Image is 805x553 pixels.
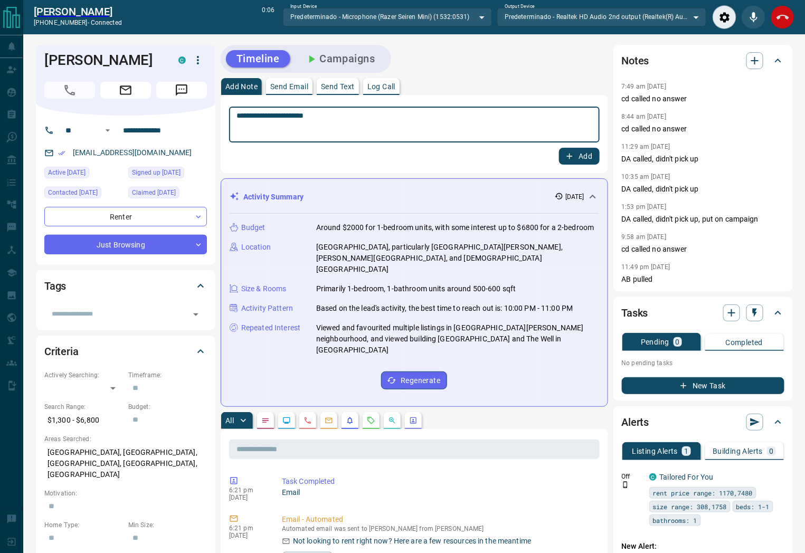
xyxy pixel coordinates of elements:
p: $1,300 - $6,800 [44,412,123,429]
p: 9:58 am [DATE] [622,233,667,241]
p: Add Note [225,83,258,90]
div: Thu Sep 11 2025 [44,187,123,202]
div: Fri Jun 20 2025 [128,167,207,182]
button: New Task [622,377,784,394]
p: [DATE] [229,494,266,501]
h2: Alerts [622,414,649,431]
p: Task Completed [282,476,595,487]
p: cd called no answer [622,123,784,135]
p: 10:35 am [DATE] [622,173,670,180]
p: [DATE] [229,532,266,539]
p: [GEOGRAPHIC_DATA], [GEOGRAPHIC_DATA], [GEOGRAPHIC_DATA], [GEOGRAPHIC_DATA], [GEOGRAPHIC_DATA] [44,444,207,483]
div: Fri Jun 20 2025 [128,187,207,202]
p: Size & Rooms [241,283,287,294]
p: Email [282,487,595,498]
p: Pending [641,338,669,346]
svg: Lead Browsing Activity [282,416,291,425]
p: Budget: [128,402,207,412]
p: Send Email [270,83,308,90]
h2: Tasks [622,304,648,321]
p: [PHONE_NUMBER] - [34,18,122,27]
button: Add [559,148,599,165]
div: condos.ca [649,473,657,481]
div: Criteria [44,339,207,364]
div: Predeterminado - Microphone (Razer Seiren Mini) (1532:0531) [283,8,492,26]
p: Actively Searching: [44,370,123,380]
div: Alerts [622,409,784,435]
span: Active [DATE] [48,167,86,178]
div: Audio Settings [713,5,736,29]
p: 6:21 pm [229,487,266,494]
p: 1 [684,447,688,455]
a: [EMAIL_ADDRESS][DOMAIN_NAME] [73,148,192,157]
p: Min Size: [128,520,207,530]
p: 8:44 am [DATE] [622,113,667,120]
div: Predeterminado - Realtek HD Audio 2nd output (Realtek(R) Audio) [497,8,706,26]
p: Timeframe: [128,370,207,380]
svg: Agent Actions [409,416,418,425]
p: Automated email was sent to [PERSON_NAME] from [PERSON_NAME] [282,525,595,532]
span: connected [91,19,122,26]
span: Signed up [DATE] [132,167,181,178]
span: rent price range: 1170,7480 [653,488,753,498]
label: Output Device [505,3,535,10]
div: Activity Summary[DATE] [230,187,599,207]
p: 1:53 pm [DATE] [622,203,667,211]
h1: [PERSON_NAME] [44,52,163,69]
div: End Call [771,5,794,29]
button: Regenerate [381,371,447,389]
p: Not looking to rent right now? Here are a few resources in the meantime [293,536,531,547]
p: Off [622,472,643,481]
p: New Alert: [622,541,784,552]
p: 6:21 pm [229,525,266,532]
p: DA called, didn't pick up [622,154,784,165]
p: Listing Alerts [632,447,678,455]
button: Open [188,307,203,322]
p: Activity Pattern [241,303,293,314]
div: condos.ca [178,56,186,64]
svg: Notes [261,416,270,425]
p: Based on the lead's activity, the best time to reach out is: 10:00 PM - 11:00 PM [316,303,573,314]
p: Around $2000 for 1-bedroom units, with some interest up to $6800 for a 2-bedroom [316,222,594,233]
div: Notes [622,48,784,73]
p: Areas Searched: [44,434,207,444]
button: Open [101,124,114,137]
span: Claimed [DATE] [132,187,176,198]
h2: Tags [44,278,66,294]
a: Tailored For You [660,473,714,481]
p: DA called, didn't pick up [622,184,784,195]
p: [GEOGRAPHIC_DATA], particularly [GEOGRAPHIC_DATA][PERSON_NAME], [PERSON_NAME][GEOGRAPHIC_DATA], a... [316,242,599,275]
span: Message [156,82,207,99]
p: Primarily 1-bedroom, 1-bathroom units around 500-600 sqft [316,283,516,294]
div: Mute [742,5,765,29]
p: Repeated Interest [241,322,300,333]
p: All [225,417,234,424]
svg: Push Notification Only [622,481,629,489]
p: Motivation: [44,489,207,498]
p: No pending tasks [622,355,784,371]
button: Campaigns [295,50,386,68]
p: DA called, didn't pick up, put on campaign [622,214,784,225]
p: 11:49 pm [DATE] [622,263,670,271]
p: [DATE] [565,192,584,202]
p: AB pulled [622,274,784,285]
p: Location [241,242,271,253]
p: cd called no answer [622,93,784,104]
p: Viewed and favourited multiple listings in [GEOGRAPHIC_DATA][PERSON_NAME] neighbourhood, and view... [316,322,599,356]
p: Email - Automated [282,514,595,525]
svg: Opportunities [388,416,396,425]
p: Send Text [321,83,355,90]
p: Log Call [367,83,395,90]
svg: Requests [367,416,375,425]
span: Call [44,82,95,99]
h2: Notes [622,52,649,69]
p: cd called no answer [622,244,784,255]
svg: Emails [325,416,333,425]
span: Contacted [DATE] [48,187,98,198]
p: Search Range: [44,402,123,412]
p: 0 [769,447,773,455]
a: [PERSON_NAME] [34,5,122,18]
p: Budget [241,222,266,233]
span: beds: 1-1 [736,501,770,512]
